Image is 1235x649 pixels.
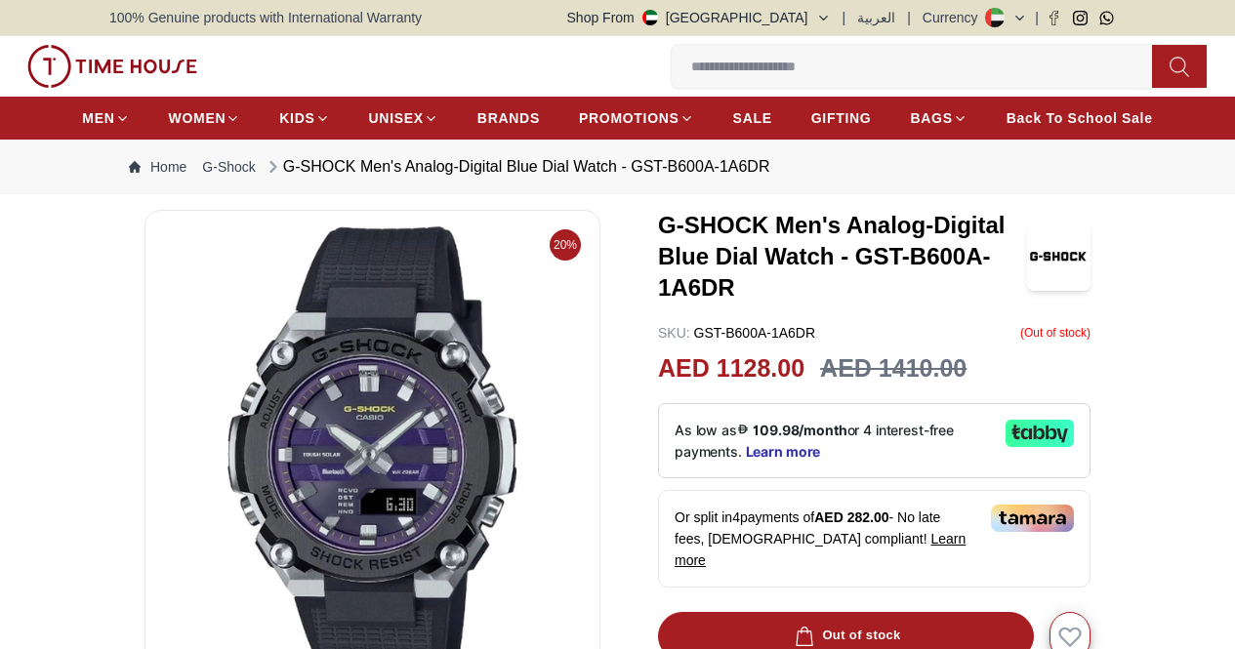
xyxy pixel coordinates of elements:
[658,323,815,343] p: GST-B600A-1A6DR
[279,108,314,128] span: KIDS
[169,101,241,136] a: WOMEN
[811,101,872,136] a: GIFTING
[811,108,872,128] span: GIFTING
[169,108,226,128] span: WOMEN
[550,229,581,261] span: 20%
[1007,108,1153,128] span: Back To School Sale
[923,8,986,27] div: Currency
[1007,101,1153,136] a: Back To School Sale
[907,8,911,27] span: |
[820,350,967,387] h3: AED 1410.00
[369,101,438,136] a: UNISEX
[82,108,114,128] span: MEN
[477,108,540,128] span: BRANDS
[991,505,1074,532] img: Tamara
[202,157,255,177] a: G-Shock
[579,108,679,128] span: PROMOTIONS
[1073,11,1088,25] a: Instagram
[642,10,658,25] img: United Arab Emirates
[1027,223,1091,291] img: G-SHOCK Men's Analog-Digital Blue Dial Watch - GST-B600A-1A6DR
[567,8,831,27] button: Shop From[GEOGRAPHIC_DATA]
[369,108,424,128] span: UNISEX
[857,8,895,27] button: العربية
[109,8,422,27] span: 100% Genuine products with International Warranty
[814,509,888,525] span: AED 282.00
[843,8,846,27] span: |
[1035,8,1039,27] span: |
[733,108,772,128] span: SALE
[910,108,952,128] span: BAGS
[658,490,1091,588] div: Or split in 4 payments of - No late fees, [DEMOGRAPHIC_DATA] compliant!
[1047,11,1061,25] a: Facebook
[1099,11,1114,25] a: Whatsapp
[910,101,967,136] a: BAGS
[658,210,1027,304] h3: G-SHOCK Men's Analog-Digital Blue Dial Watch - GST-B600A-1A6DR
[477,101,540,136] a: BRANDS
[264,155,770,179] div: G-SHOCK Men's Analog-Digital Blue Dial Watch - GST-B600A-1A6DR
[658,325,690,341] span: SKU :
[658,350,804,387] h2: AED 1128.00
[675,531,966,568] span: Learn more
[579,101,694,136] a: PROMOTIONS
[1020,323,1091,343] p: ( Out of stock )
[129,157,186,177] a: Home
[27,45,197,88] img: ...
[279,101,329,136] a: KIDS
[733,101,772,136] a: SALE
[109,140,1126,194] nav: Breadcrumb
[82,101,129,136] a: MEN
